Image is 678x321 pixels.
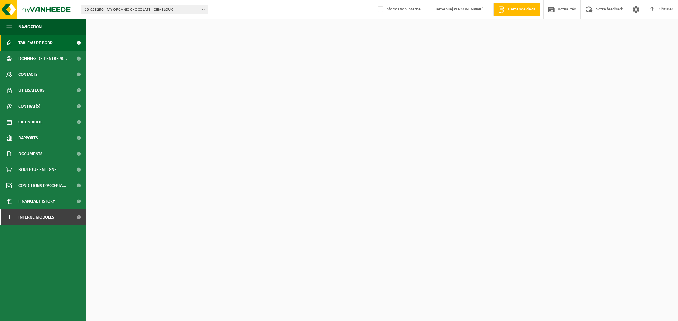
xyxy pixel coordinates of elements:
span: I [6,209,12,225]
span: Interne modules [18,209,54,225]
span: Contrat(s) [18,98,40,114]
span: Utilisateurs [18,82,45,98]
span: Demande devis [506,6,537,13]
span: Financial History [18,193,55,209]
label: Information interne [376,5,421,14]
span: Contacts [18,67,38,82]
span: Navigation [18,19,42,35]
span: 10-923250 - MY ORGANIC CHOCOLATE - GEMBLOUX [85,5,200,15]
span: Documents [18,146,43,162]
strong: [PERSON_NAME] [452,7,484,12]
span: Données de l'entrepr... [18,51,67,67]
span: Tableau de bord [18,35,53,51]
span: Conditions d'accepta... [18,178,66,193]
button: 10-923250 - MY ORGANIC CHOCOLATE - GEMBLOUX [81,5,208,14]
a: Demande devis [493,3,540,16]
span: Boutique en ligne [18,162,57,178]
span: Rapports [18,130,38,146]
span: Calendrier [18,114,42,130]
